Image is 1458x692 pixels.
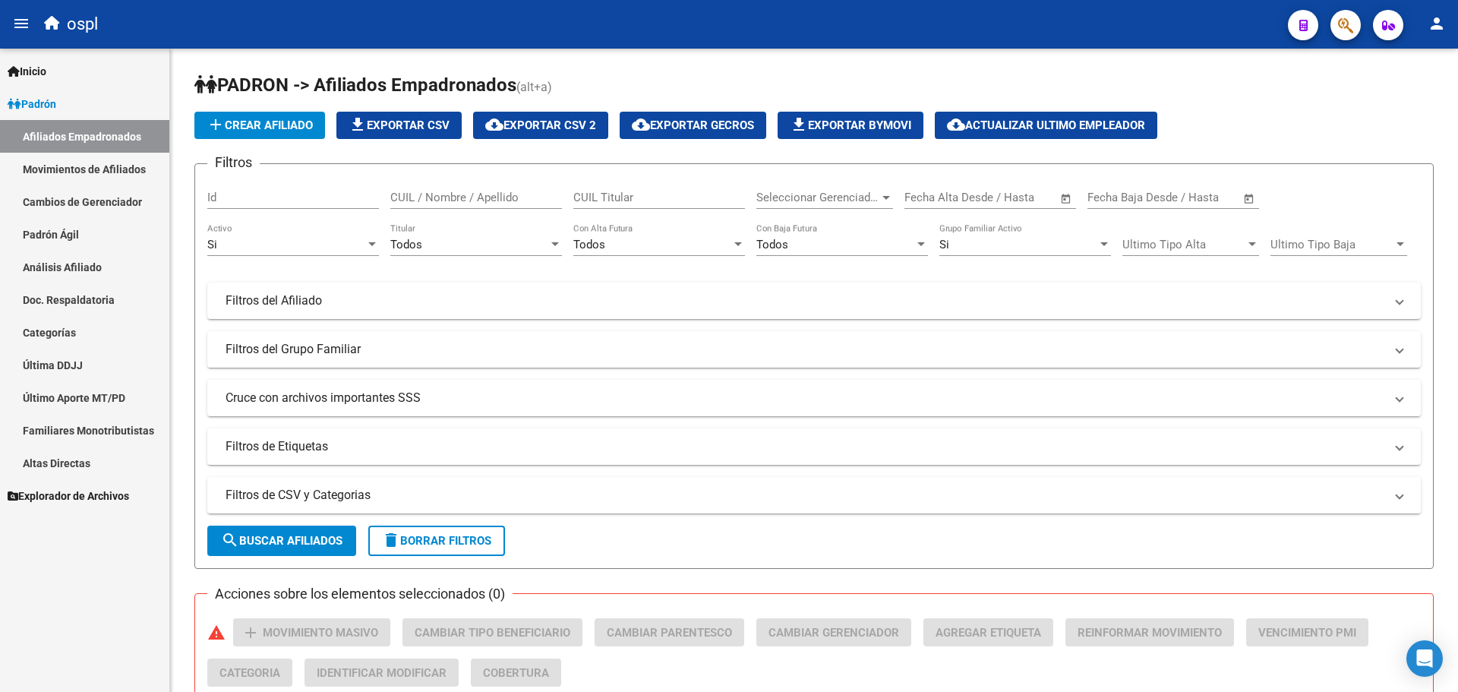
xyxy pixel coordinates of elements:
[1428,14,1446,33] mat-icon: person
[1058,190,1075,207] button: Open calendar
[1163,191,1236,204] input: Fecha fin
[349,118,450,132] span: Exportar CSV
[1087,191,1149,204] input: Fecha inicio
[226,292,1384,309] mat-panel-title: Filtros del Afiliado
[939,238,949,251] span: Si
[632,115,650,134] mat-icon: cloud_download
[194,112,325,139] button: Crear Afiliado
[1241,190,1258,207] button: Open calendar
[485,118,596,132] span: Exportar CSV 2
[233,618,390,646] button: Movimiento Masivo
[1270,238,1393,251] span: Ultimo Tipo Baja
[947,115,965,134] mat-icon: cloud_download
[8,63,46,80] span: Inicio
[947,118,1145,132] span: Actualizar ultimo Empleador
[12,14,30,33] mat-icon: menu
[67,8,98,41] span: ospl
[317,666,447,680] span: Identificar Modificar
[1065,618,1234,646] button: Reinformar Movimiento
[207,331,1421,368] mat-expansion-panel-header: Filtros del Grupo Familiar
[790,118,911,132] span: Exportar Bymovi
[923,618,1053,646] button: Agregar Etiqueta
[620,112,766,139] button: Exportar GECROS
[207,659,292,687] button: Categoria
[768,626,899,640] span: Cambiar Gerenciador
[483,666,549,680] span: Cobertura
[382,531,400,549] mat-icon: delete
[756,191,879,204] span: Seleccionar Gerenciador
[1258,626,1356,640] span: Vencimiento PMI
[904,191,966,204] input: Fecha inicio
[573,238,605,251] span: Todos
[226,487,1384,504] mat-panel-title: Filtros de CSV y Categorias
[207,428,1421,465] mat-expansion-panel-header: Filtros de Etiquetas
[207,115,225,134] mat-icon: add
[221,534,342,548] span: Buscar Afiliados
[207,526,356,556] button: Buscar Afiliados
[980,191,1053,204] input: Fecha fin
[1246,618,1368,646] button: Vencimiento PMI
[207,624,226,642] mat-icon: warning
[382,534,491,548] span: Borrar Filtros
[1078,626,1222,640] span: Reinformar Movimiento
[402,618,582,646] button: Cambiar Tipo Beneficiario
[607,626,732,640] span: Cambiar Parentesco
[207,380,1421,416] mat-expansion-panel-header: Cruce con archivos importantes SSS
[471,659,561,687] button: Cobertura
[756,238,788,251] span: Todos
[8,488,129,504] span: Explorador de Archivos
[790,115,808,134] mat-icon: file_download
[221,531,239,549] mat-icon: search
[485,115,503,134] mat-icon: cloud_download
[349,115,367,134] mat-icon: file_download
[368,526,505,556] button: Borrar Filtros
[226,438,1384,455] mat-panel-title: Filtros de Etiquetas
[207,152,260,173] h3: Filtros
[263,626,378,640] span: Movimiento Masivo
[1122,238,1245,251] span: Ultimo Tipo Alta
[473,112,608,139] button: Exportar CSV 2
[226,390,1384,406] mat-panel-title: Cruce con archivos importantes SSS
[207,477,1421,513] mat-expansion-panel-header: Filtros de CSV y Categorias
[305,659,459,687] button: Identificar Modificar
[241,624,260,642] mat-icon: add
[8,96,56,112] span: Padrón
[207,238,217,251] span: Si
[194,74,516,96] span: PADRON -> Afiliados Empadronados
[516,80,552,94] span: (alt+a)
[336,112,462,139] button: Exportar CSV
[632,118,754,132] span: Exportar GECROS
[207,118,313,132] span: Crear Afiliado
[778,112,923,139] button: Exportar Bymovi
[207,583,513,605] h3: Acciones sobre los elementos seleccionados (0)
[756,618,911,646] button: Cambiar Gerenciador
[207,283,1421,319] mat-expansion-panel-header: Filtros del Afiliado
[595,618,744,646] button: Cambiar Parentesco
[390,238,422,251] span: Todos
[226,341,1384,358] mat-panel-title: Filtros del Grupo Familiar
[415,626,570,640] span: Cambiar Tipo Beneficiario
[1406,640,1443,677] div: Open Intercom Messenger
[936,626,1041,640] span: Agregar Etiqueta
[935,112,1157,139] button: Actualizar ultimo Empleador
[219,666,280,680] span: Categoria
